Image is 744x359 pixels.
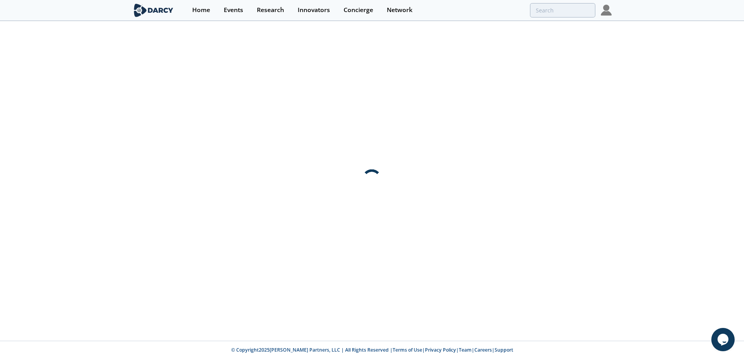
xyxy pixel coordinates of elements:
[495,347,513,353] a: Support
[601,5,612,16] img: Profile
[257,7,284,13] div: Research
[474,347,492,353] a: Careers
[84,347,660,354] p: © Copyright 2025 [PERSON_NAME] Partners, LLC | All Rights Reserved | | | | |
[132,3,175,17] img: logo-wide.svg
[298,7,330,13] div: Innovators
[530,3,595,17] input: Advanced Search
[393,347,422,353] a: Terms of Use
[344,7,373,13] div: Concierge
[224,7,243,13] div: Events
[459,347,472,353] a: Team
[387,7,412,13] div: Network
[425,347,456,353] a: Privacy Policy
[711,328,736,351] iframe: chat widget
[192,7,210,13] div: Home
